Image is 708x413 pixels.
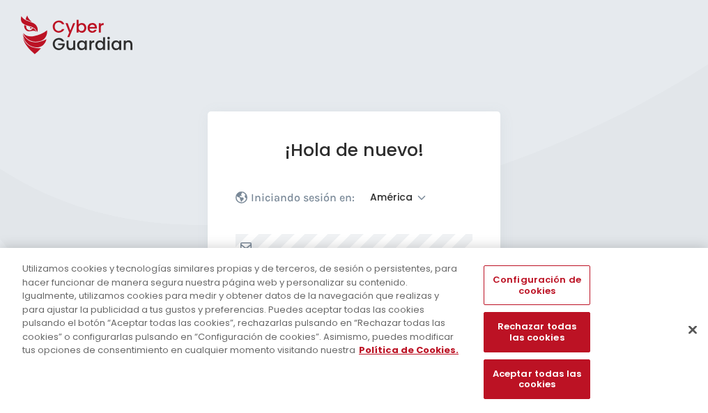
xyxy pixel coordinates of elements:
[251,191,355,205] p: Iniciando sesión en:
[359,343,459,357] a: Más información sobre su privacidad, se abre en una nueva pestaña
[484,359,590,399] button: Aceptar todas las cookies
[236,139,472,161] h1: ¡Hola de nuevo!
[22,262,463,357] div: Utilizamos cookies y tecnologías similares propias y de terceros, de sesión o persistentes, para ...
[484,265,590,305] button: Configuración de cookies, Abre el cuadro de diálogo del centro de preferencias.
[677,314,708,345] button: Cerrar
[484,313,590,352] button: Rechazar todas las cookies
